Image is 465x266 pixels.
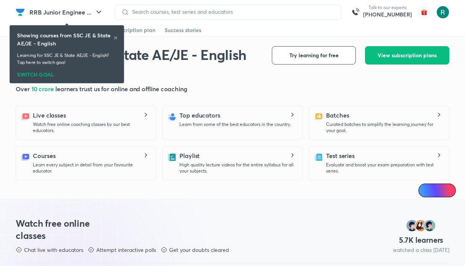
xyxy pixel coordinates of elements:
button: Try learning for free [272,46,356,64]
h3: Watch free online classes [16,217,104,242]
img: avatar [418,6,430,18]
span: Over [16,85,31,93]
button: View subscription plans [365,46,449,64]
span: View subscription plans [378,52,437,59]
h5: Batches [326,111,349,120]
p: Get your doubts cleared [169,246,229,254]
p: High quality lecture videos for the entire syllabus for all your subjects. [179,162,296,174]
img: call-us [348,5,363,20]
h5: Top educators [179,111,220,120]
div: Subscription plan [111,26,155,34]
p: Attempt interactive polls [96,246,156,254]
img: Icon [423,187,429,193]
a: [PHONE_NUMBER] [363,11,412,18]
a: Ai Doubts [418,184,456,197]
h5: Live classes [33,111,66,120]
p: Chat live with educators [24,246,83,254]
p: Learn from some of the best educators in the country. [179,121,291,127]
p: Evaluate and boost your exam preparation with test series. [326,162,443,174]
span: 10 crore [31,85,55,93]
a: Success stories [165,24,201,36]
p: Watch free online coaching classes by our best educators. [33,121,150,134]
img: Company Logo [16,8,25,17]
p: Learning for SSC JE & State AE/JE - English? Tap here to switch goal [17,52,116,66]
div: Success stories [165,26,201,34]
h4: 5.7 K learners [399,235,444,245]
a: Subscription plan [111,24,155,36]
img: Rintu Hoque [436,6,449,19]
div: SWITCH GOAL [17,69,116,77]
h1: Crack SSC JE & State AE/JE - English with Unacademy [16,46,260,80]
span: learners trust us for online and offline coaching [55,85,187,93]
input: Search courses, test series and educators [129,9,335,15]
span: Try learning for free [289,52,339,59]
p: Talk to our experts [363,5,412,11]
h5: Test series [326,151,355,160]
p: Curated batches to simplify the learning journey for your goal. [326,121,443,134]
h5: Playlist [179,151,200,160]
p: Learn every subject in detail from your favourite educator. [33,162,150,174]
button: RRB Junior Enginee ... [25,5,108,20]
h5: Courses [33,151,55,160]
p: watched a class [DATE] [393,246,449,254]
span: Ai Doubts [431,187,451,193]
h6: Showing courses from SSC JE & State AE/JE - English [17,31,113,47]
